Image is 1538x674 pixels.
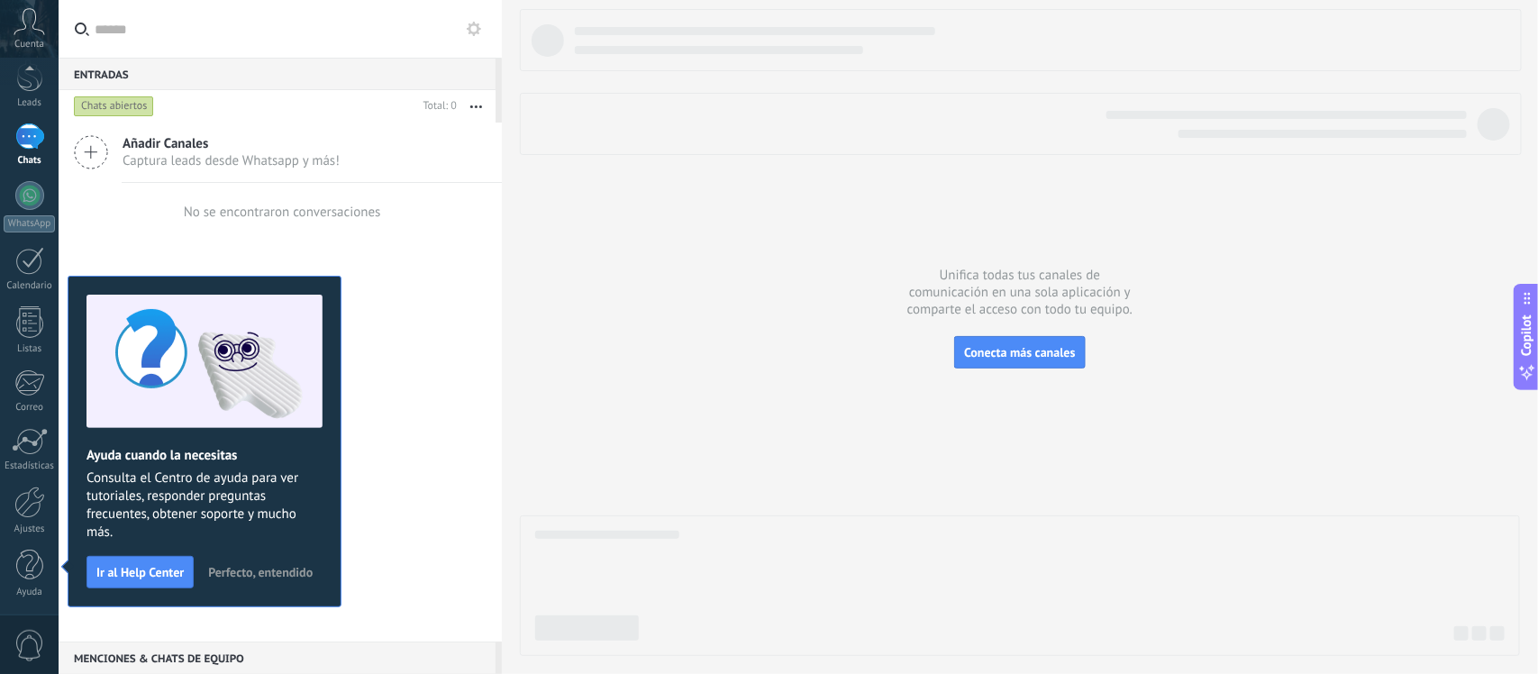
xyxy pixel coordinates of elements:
span: Captura leads desde Whatsapp y más! [123,152,340,169]
div: Menciones & Chats de equipo [59,642,496,674]
div: No se encontraron conversaciones [184,204,381,221]
div: Correo [4,402,56,414]
span: Consulta el Centro de ayuda para ver tutoriales, responder preguntas frecuentes, obtener soporte ... [86,469,323,542]
span: Cuenta [14,39,44,50]
span: Añadir Canales [123,135,340,152]
div: Entradas [59,58,496,90]
div: Calendario [4,280,56,292]
div: Chats abiertos [74,96,154,117]
span: Ir al Help Center [96,566,184,578]
button: Conecta más canales [954,336,1085,369]
div: Total: 0 [416,97,457,115]
h2: Ayuda cuando la necesitas [86,447,323,464]
div: WhatsApp [4,215,55,232]
div: Estadísticas [4,460,56,472]
div: Ayuda [4,587,56,598]
button: Perfecto, entendido [200,559,321,586]
div: Chats [4,155,56,167]
div: Listas [4,343,56,355]
div: Ajustes [4,524,56,535]
span: Perfecto, entendido [208,566,313,578]
span: Copilot [1518,315,1536,357]
span: Conecta más canales [964,344,1075,360]
button: Ir al Help Center [86,556,194,588]
div: Leads [4,97,56,109]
